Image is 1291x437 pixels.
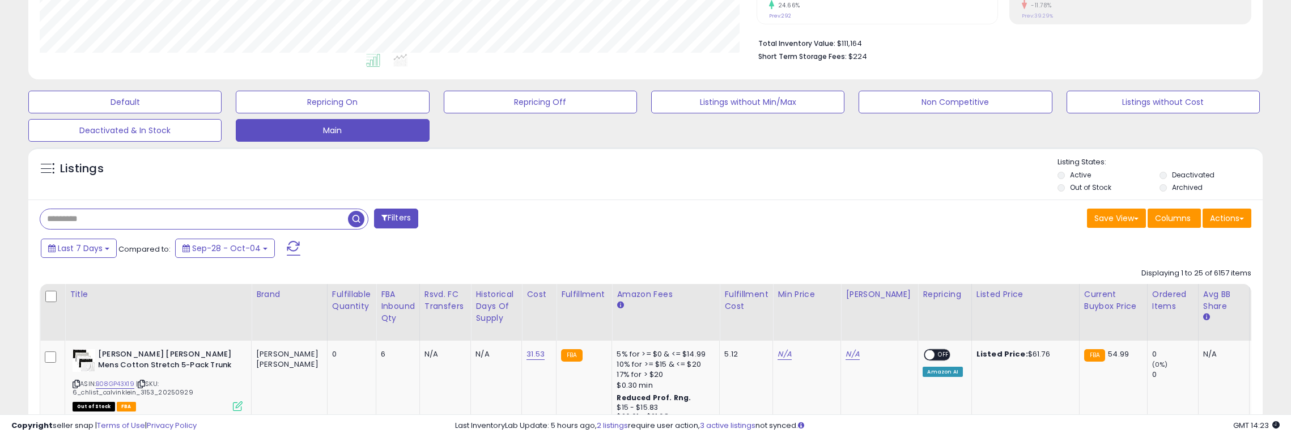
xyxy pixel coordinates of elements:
a: 31.53 [526,349,545,360]
a: Privacy Policy [147,420,197,431]
button: Last 7 Days [41,239,117,258]
small: 24.66% [774,1,800,10]
div: Min Price [778,288,836,300]
img: 41w27k0pFHL._SL40_.jpg [73,349,95,372]
div: Current Buybox Price [1084,288,1143,312]
div: 10% for >= $15 & <= $20 [617,359,711,370]
small: Amazon Fees. [617,300,623,311]
div: Last InventoryLab Update: 5 hours ago, require user action, not synced. [455,421,1280,431]
div: 0 [332,349,367,359]
a: 3 active listings [700,420,755,431]
div: $0.30 min [617,380,711,391]
div: [PERSON_NAME] [PERSON_NAME] [256,349,318,370]
div: Listed Price [976,288,1075,300]
a: N/A [778,349,791,360]
div: Title [70,288,247,300]
span: FBA [117,402,136,411]
span: | SKU: 6_chlist_calvinklein_3153_20250929 [73,379,193,396]
div: Avg BB Share [1203,288,1245,312]
div: Repricing [923,288,966,300]
div: Fulfillable Quantity [332,288,371,312]
button: Filters [374,209,418,228]
a: N/A [846,349,859,360]
span: OFF [935,350,953,360]
div: Rsvd. FC Transfers [424,288,466,312]
label: Deactivated [1172,170,1214,180]
b: Listed Price: [976,349,1028,359]
div: Historical Days Of Supply [475,288,517,324]
label: Archived [1172,183,1203,192]
div: N/A [475,349,513,359]
button: Listings without Min/Max [651,91,844,113]
span: Last 7 Days [58,243,103,254]
span: $224 [848,51,867,62]
a: 2 listings [597,420,628,431]
div: seller snap | | [11,421,197,431]
div: Amazon AI [923,367,962,377]
div: Fulfillment Cost [724,288,768,312]
div: [PERSON_NAME] [846,288,913,300]
div: Fulfillment [561,288,607,300]
b: Reduced Prof. Rng. [617,393,691,402]
div: N/A [424,349,462,359]
span: 54.99 [1108,349,1129,359]
label: Active [1070,170,1091,180]
div: $15 - $15.83 [617,403,711,413]
b: Short Term Storage Fees: [758,52,847,61]
div: Brand [256,288,322,300]
span: All listings that are currently out of stock and unavailable for purchase on Amazon [73,402,115,411]
small: Prev: 39.29% [1022,12,1053,19]
div: 17% for > $20 [617,370,711,380]
strong: Copyright [11,420,53,431]
li: $111,164 [758,36,1243,49]
button: Deactivated & In Stock [28,119,222,142]
button: Listings without Cost [1067,91,1260,113]
button: Save View [1087,209,1146,228]
label: Out of Stock [1070,183,1111,192]
small: Prev: 292 [769,12,791,19]
button: Columns [1148,209,1201,228]
span: 2025-10-12 14:23 GMT [1233,420,1280,431]
span: Columns [1155,213,1191,224]
div: 5.12 [724,349,764,359]
a: Terms of Use [97,420,145,431]
button: Main [236,119,429,142]
button: Non Competitive [859,91,1052,113]
button: Repricing Off [444,91,637,113]
div: $20.01 - $21.68 [617,412,711,422]
div: $61.76 [976,349,1071,359]
span: Sep-28 - Oct-04 [192,243,261,254]
h5: Listings [60,161,104,177]
div: 6 [381,349,411,359]
small: (0%) [1152,360,1168,369]
div: 5% for >= $0 & <= $14.99 [617,349,711,359]
span: Compared to: [118,244,171,254]
button: Actions [1203,209,1251,228]
div: Ordered Items [1152,288,1194,312]
div: 0 [1152,370,1198,380]
button: Repricing On [236,91,429,113]
div: Displaying 1 to 25 of 6157 items [1141,268,1251,279]
small: Avg BB Share. [1203,312,1210,323]
p: Listing States: [1058,157,1263,168]
div: Amazon Fees [617,288,715,300]
small: FBA [1084,349,1105,362]
button: Default [28,91,222,113]
button: Sep-28 - Oct-04 [175,239,275,258]
div: FBA inbound Qty [381,288,415,324]
small: FBA [561,349,582,362]
b: Total Inventory Value: [758,39,835,48]
div: 0 [1152,349,1198,359]
b: [PERSON_NAME] [PERSON_NAME] Mens Cotton Stretch 5-Pack Trunk [98,349,236,373]
div: N/A [1203,349,1241,359]
a: B08GP43X19 [96,379,134,389]
div: Cost [526,288,551,300]
div: ASIN: [73,349,243,410]
small: -11.78% [1027,1,1052,10]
